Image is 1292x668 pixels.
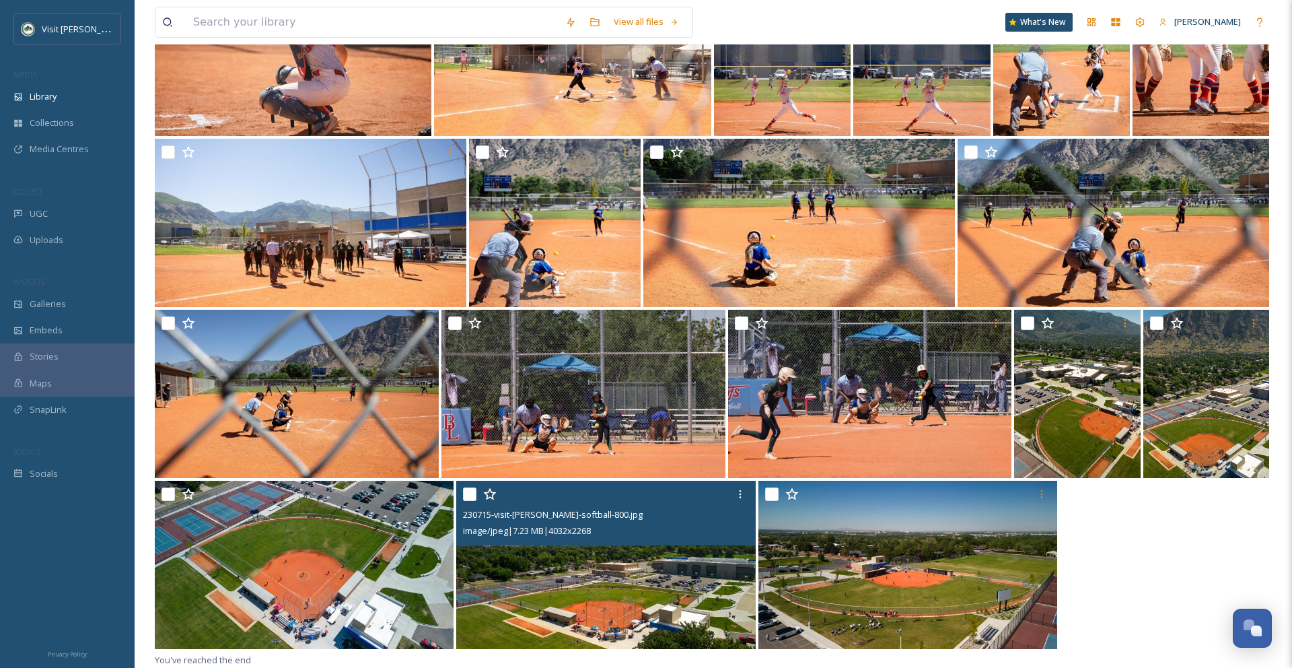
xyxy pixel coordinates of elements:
img: 230715-visit-ogden-softball-825.jpg [1143,310,1269,478]
span: WIDGETS [13,277,44,287]
span: Stories [30,350,59,363]
img: 230715-visit-ogden-softball-313.jpg [469,139,641,307]
img: 230715-visit-ogden-softball-780.jpg [758,481,1057,649]
input: Search your library [186,7,559,37]
img: 230715-visit-ogden-softball-835.jpg [1014,310,1140,478]
span: SOCIALS [13,446,40,457]
a: View all files [607,9,686,35]
img: 230715-visit-ogden-softball-254.jpg [441,310,725,478]
span: Galleries [30,298,66,310]
img: 230715-visit-ogden-softball-296.jpg [643,139,955,307]
span: Visit [PERSON_NAME] [42,22,127,35]
span: SnapLink [30,403,67,416]
a: What's New [1005,13,1073,32]
span: Maps [30,377,52,390]
a: Privacy Policy [48,645,87,661]
span: Embeds [30,324,63,337]
span: You've reached the end [155,654,251,666]
span: Library [30,90,57,103]
a: [PERSON_NAME] [1152,9,1248,35]
span: image/jpeg | 7.23 MB | 4032 x 2268 [463,525,591,537]
span: COLLECT [13,187,42,197]
span: Privacy Policy [48,650,87,659]
span: 230715-visit-[PERSON_NAME]-softball-800.jpg [463,508,643,521]
img: 230715-visit-ogden-softball-812.jpg [155,481,454,649]
img: Unknown.png [22,22,35,36]
img: 230715-visit-ogden-softball-320.jpg [155,139,466,307]
span: Media Centres [30,143,89,156]
span: Uploads [30,234,63,246]
span: [PERSON_NAME] [1174,15,1241,28]
img: 230715-visit-ogden-softball-246.jpg [728,310,1012,478]
span: Collections [30,116,74,129]
button: Open Chat [1233,609,1272,648]
span: Socials [30,467,58,480]
img: 230715-visit-ogden-softball-283.jpg [155,310,439,478]
span: UGC [30,207,48,220]
img: 230715-visit-ogden-softball-286.jpg [958,139,1269,307]
span: MEDIA [13,69,37,79]
img: 230715-visit-ogden-softball-800.jpg [456,481,755,649]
